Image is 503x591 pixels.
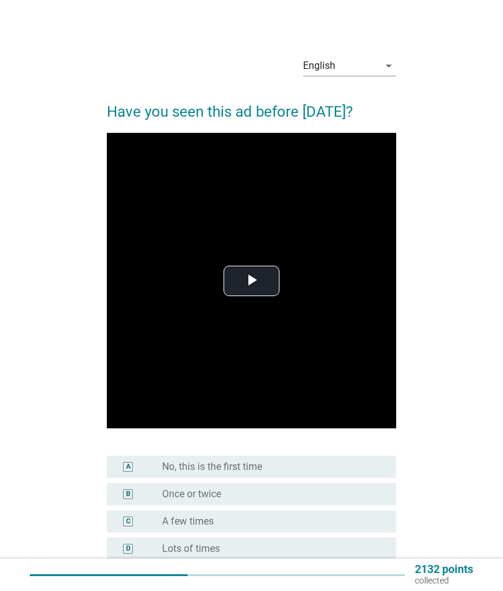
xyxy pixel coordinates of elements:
[224,266,279,296] button: Play Video
[303,60,335,71] div: English
[162,543,220,555] label: Lots of times
[126,544,130,554] div: D
[415,575,473,586] p: collected
[162,515,214,528] label: A few times
[107,133,396,428] div: Video Player
[162,488,221,500] label: Once or twice
[107,88,396,123] h2: Have you seen this ad before [DATE]?
[162,461,262,473] label: No, this is the first time
[381,58,396,73] i: arrow_drop_down
[126,462,130,472] div: A
[126,489,130,500] div: B
[126,517,130,527] div: C
[415,564,473,575] p: 2132 points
